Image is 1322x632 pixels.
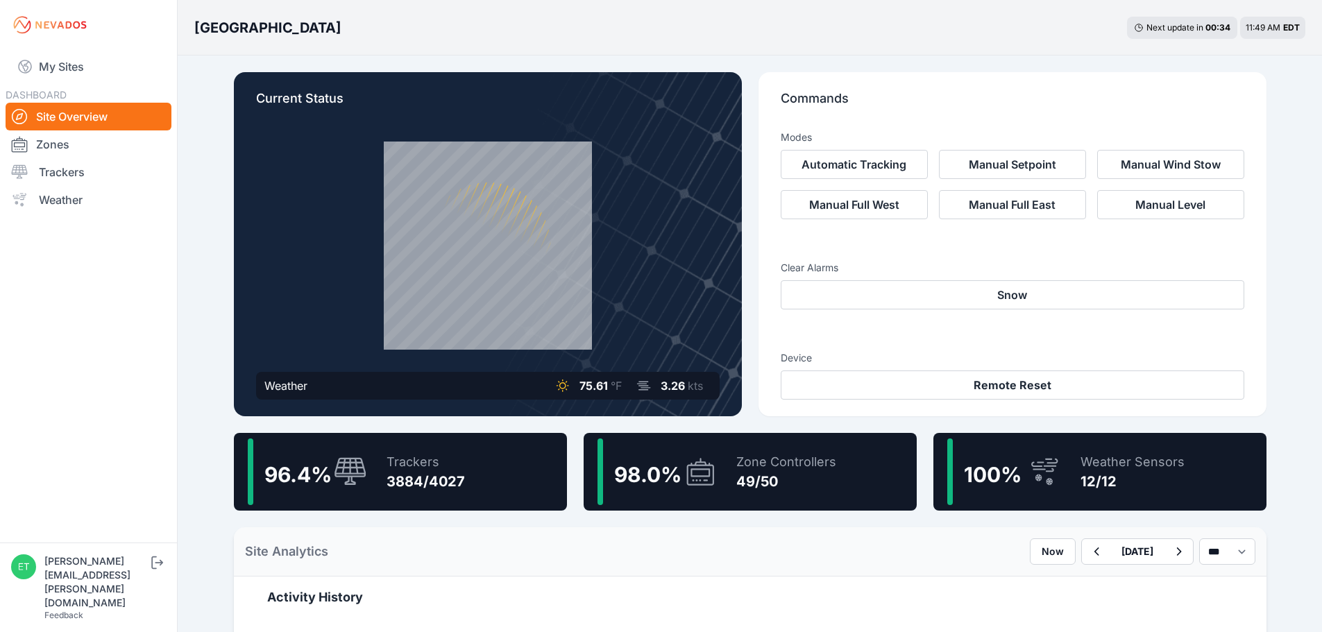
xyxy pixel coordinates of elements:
[939,190,1086,219] button: Manual Full East
[781,370,1244,400] button: Remote Reset
[6,130,171,158] a: Zones
[688,379,703,393] span: kts
[1146,22,1203,33] span: Next update in
[1205,22,1230,33] div: 00 : 34
[1081,452,1185,472] div: Weather Sensors
[6,50,171,83] a: My Sites
[1097,190,1244,219] button: Manual Level
[781,150,928,179] button: Automatic Tracking
[781,130,812,144] h3: Modes
[194,10,341,46] nav: Breadcrumb
[44,610,83,620] a: Feedback
[267,588,1233,607] h2: Activity History
[781,190,928,219] button: Manual Full West
[264,462,332,487] span: 96.4 %
[1110,539,1164,564] button: [DATE]
[1081,472,1185,491] div: 12/12
[781,280,1244,309] button: Snow
[736,472,836,491] div: 49/50
[579,379,608,393] span: 75.61
[1097,150,1244,179] button: Manual Wind Stow
[387,452,465,472] div: Trackers
[194,18,341,37] h3: [GEOGRAPHIC_DATA]
[11,14,89,36] img: Nevados
[584,433,917,511] a: 98.0%Zone Controllers49/50
[1283,22,1300,33] span: EDT
[264,377,307,394] div: Weather
[939,150,1086,179] button: Manual Setpoint
[6,158,171,186] a: Trackers
[245,542,328,561] h2: Site Analytics
[6,186,171,214] a: Weather
[1246,22,1280,33] span: 11:49 AM
[234,433,567,511] a: 96.4%Trackers3884/4027
[256,89,720,119] p: Current Status
[611,379,622,393] span: °F
[6,89,67,101] span: DASHBOARD
[6,103,171,130] a: Site Overview
[44,554,149,610] div: [PERSON_NAME][EMAIL_ADDRESS][PERSON_NAME][DOMAIN_NAME]
[11,554,36,579] img: ethan.harte@nevados.solar
[1030,538,1076,565] button: Now
[781,89,1244,119] p: Commands
[736,452,836,472] div: Zone Controllers
[614,462,681,487] span: 98.0 %
[661,379,685,393] span: 3.26
[387,472,465,491] div: 3884/4027
[964,462,1022,487] span: 100 %
[781,261,1244,275] h3: Clear Alarms
[933,433,1266,511] a: 100%Weather Sensors12/12
[781,351,1244,365] h3: Device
